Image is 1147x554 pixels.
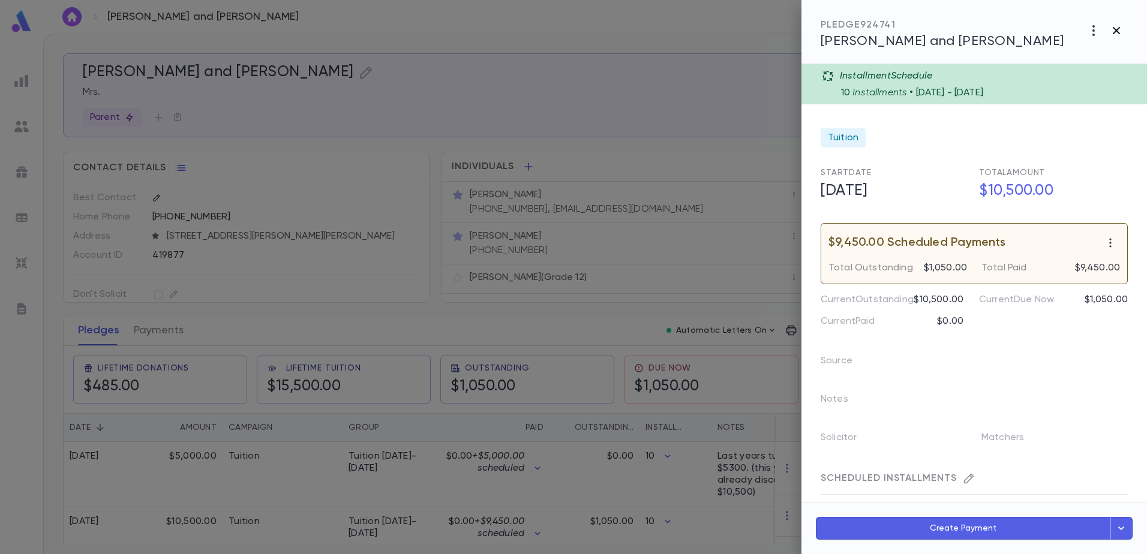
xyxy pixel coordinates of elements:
p: $1,050.00 [924,262,967,274]
div: PLEDGE 924741 [821,19,1064,31]
th: Amount [939,495,1027,517]
p: Total Paid [981,262,1027,274]
p: $1,050.00 [1085,294,1128,306]
p: Notes [821,390,867,414]
th: Balance [1027,495,1128,517]
p: Current Paid [821,315,875,327]
p: Total Outstanding [828,262,913,274]
p: • [DATE] - [DATE] [909,87,983,99]
p: $9,450.00 Scheduled Payments [828,237,1006,249]
p: Current Outstanding [821,294,914,306]
span: [PERSON_NAME] and [PERSON_NAME] [821,35,1064,48]
button: Create Payment [816,517,1110,540]
p: $10,500.00 [914,294,963,306]
p: 10 [841,87,850,99]
span: Tuition [828,132,858,144]
h5: $10,500.00 [972,179,1128,204]
p: Current Due Now [979,294,1054,306]
p: Source [821,351,872,375]
p: $0.00 [937,315,963,327]
div: Installments [841,82,1140,99]
th: # [821,495,850,517]
p: Solicitor [821,428,876,452]
span: Total Amount [979,168,1045,177]
div: SCHEDULED INSTALLMENTS [821,472,1128,484]
p: Matchers [981,428,1043,452]
p: Installment Schedule [840,70,932,82]
th: Date [850,495,938,517]
span: Start Date [821,168,872,177]
p: $9,450.00 [1075,262,1120,274]
div: Tuition [821,128,866,147]
h5: [DATE] [813,179,969,204]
